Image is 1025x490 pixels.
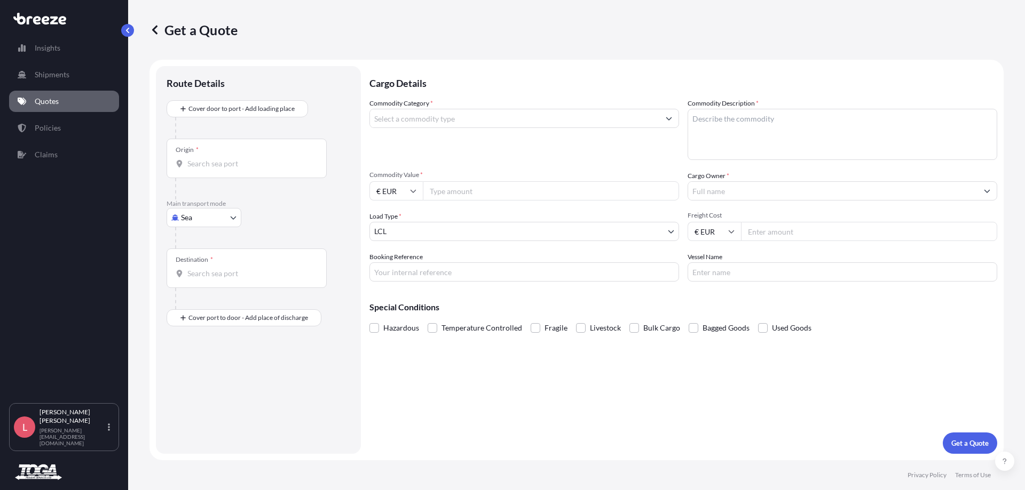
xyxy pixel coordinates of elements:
a: Insights [9,37,119,59]
span: Sea [181,212,192,223]
p: Get a Quote [149,21,238,38]
span: Bulk Cargo [643,320,680,336]
span: Temperature Controlled [441,320,522,336]
label: Commodity Category [369,98,433,109]
span: L [22,422,27,432]
p: Policies [35,123,61,133]
span: Commodity Value [369,171,679,179]
input: Enter name [688,262,997,282]
a: Policies [9,117,119,139]
span: Fragile [545,320,567,336]
input: Enter amount [741,222,997,241]
p: [PERSON_NAME] [PERSON_NAME] [40,408,106,425]
input: Type amount [423,181,679,200]
a: Claims [9,144,119,165]
p: Main transport mode [167,199,350,208]
button: Show suggestions [977,181,997,200]
button: Select transport [167,208,241,227]
img: organization-logo [13,464,64,481]
span: Bagged Goods [703,320,750,336]
span: LCL [374,226,387,237]
p: Special Conditions [369,303,997,311]
p: Shipments [35,69,69,80]
p: Quotes [35,96,59,107]
input: Origin [187,158,313,169]
input: Your internal reference [369,262,679,282]
span: Used Goods [772,320,811,336]
p: Insights [35,43,60,53]
p: Claims [35,149,58,160]
p: Get a Quote [951,438,989,448]
button: Get a Quote [943,432,997,454]
a: Shipments [9,64,119,85]
span: Cover port to door - Add place of discharge [188,312,308,323]
label: Cargo Owner [688,171,729,181]
span: Livestock [590,320,621,336]
a: Terms of Use [955,471,991,479]
label: Booking Reference [369,252,423,262]
span: Cover door to port - Add loading place [188,103,295,114]
label: Vessel Name [688,252,722,262]
button: Cover port to door - Add place of discharge [167,309,321,326]
button: LCL [369,222,679,241]
label: Commodity Description [688,98,759,109]
p: Route Details [167,77,225,90]
a: Quotes [9,91,119,112]
p: Cargo Details [369,66,997,98]
input: Destination [187,268,313,279]
div: Destination [176,255,213,264]
button: Cover door to port - Add loading place [167,100,308,117]
input: Select a commodity type [370,109,659,128]
span: Load Type [369,211,401,222]
a: Privacy Policy [908,471,947,479]
input: Full name [688,181,977,200]
span: Hazardous [383,320,419,336]
p: [PERSON_NAME][EMAIL_ADDRESS][DOMAIN_NAME] [40,427,106,446]
button: Show suggestions [659,109,679,128]
span: Freight Cost [688,211,997,220]
div: Origin [176,146,199,154]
